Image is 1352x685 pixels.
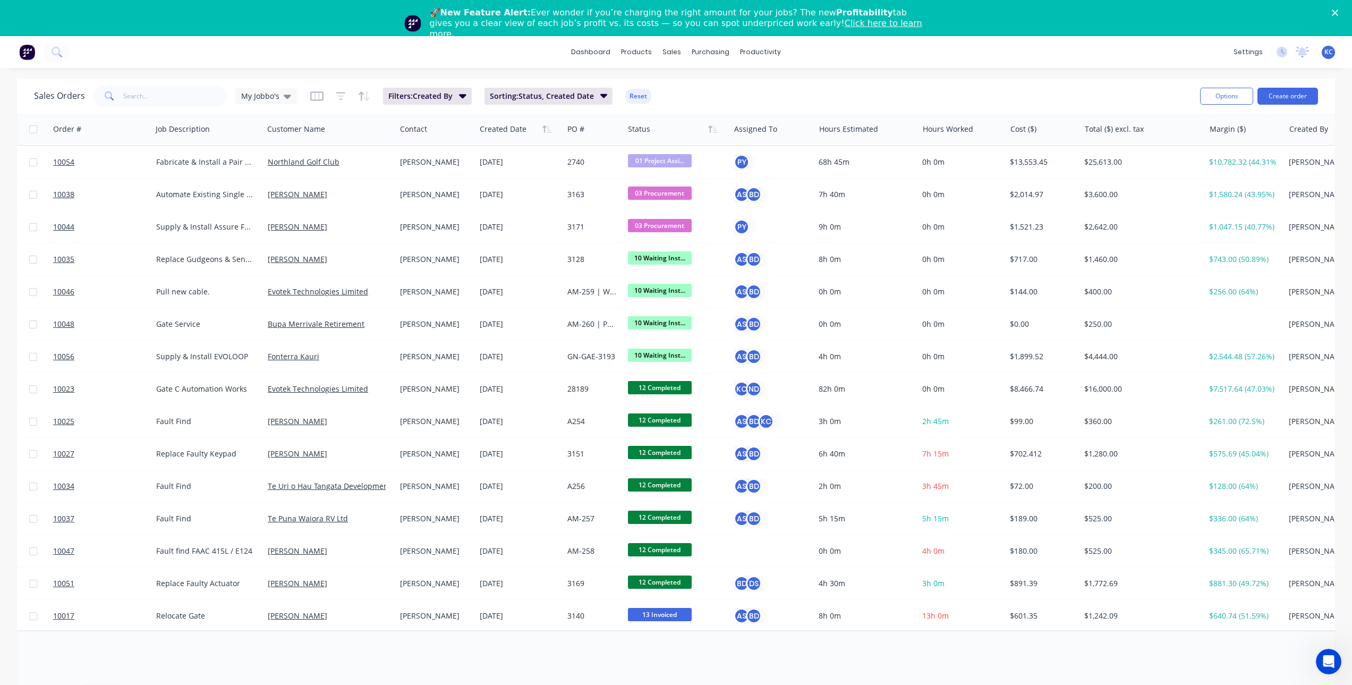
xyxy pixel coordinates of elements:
div: Gate Service [156,319,254,329]
div: productivity [735,44,786,60]
div: Cost ($) [1010,124,1036,134]
div: $16,000.00 [1084,384,1195,394]
div: 3171 [567,222,617,232]
div: Gate C Automation Works [156,384,254,394]
div: BD [746,511,762,527]
div: BD [746,413,762,429]
span: 0h 0m [922,157,945,167]
div: 🚀 Ever wonder if you’re charging the right amount for your jobs? The new tab gives you a clear vi... [430,7,931,39]
div: Fault find FAAC 415L / E124 [156,546,254,556]
div: [DATE] [480,513,559,524]
div: KC [758,413,774,429]
span: My Jobbo's [241,90,279,102]
div: Supply & Install Assure Fencing with Custom Posts. [156,222,254,232]
div: $1,899.52 [1010,351,1073,362]
div: 68h 45m [819,157,909,167]
a: Evotek Technologies Limited [268,384,368,394]
span: 0h 0m [922,351,945,361]
div: AS [734,478,750,494]
div: Customer Name [267,124,325,134]
div: $640.74 (51.59%) [1209,611,1277,621]
button: ASBD [734,446,762,462]
a: 10051 [53,568,117,599]
span: 10044 [53,222,74,232]
div: [DATE] [480,416,559,427]
span: 13h 0m [922,611,949,621]
a: [PERSON_NAME] [268,449,327,459]
div: [DATE] [480,351,559,362]
span: 03 Procurement [628,187,692,200]
div: [PERSON_NAME] [400,351,467,362]
div: $250.00 [1084,319,1195,329]
span: 10048 [53,319,74,329]
div: $3,600.00 [1084,189,1195,200]
button: Filters:Created By [383,88,472,105]
div: Created Date [480,124,526,134]
div: [PERSON_NAME] [400,578,467,589]
div: PY [734,154,750,170]
a: [PERSON_NAME] [268,578,327,588]
div: 4h 0m [819,351,909,362]
div: $360.00 [1084,416,1195,427]
div: 3151 [567,449,617,459]
span: 12 Completed [628,511,692,524]
div: $180.00 [1010,546,1073,556]
div: $8,466.74 [1010,384,1073,394]
div: [PERSON_NAME] [400,222,467,232]
a: Click here to learn more. [430,18,922,39]
button: ASBD [734,349,762,365]
div: Margin ($) [1210,124,1246,134]
div: $525.00 [1084,546,1195,556]
span: 10056 [53,351,74,362]
div: $1,280.00 [1084,449,1195,459]
div: 28189 [567,384,617,394]
div: AM-258 [567,546,617,556]
div: $1,772.69 [1084,578,1195,589]
div: $1,580.24 (43.95%) [1209,189,1277,200]
div: [PERSON_NAME] [400,254,467,265]
div: 3169 [567,578,617,589]
div: 3140 [567,611,617,621]
div: 2h 0m [819,481,909,492]
div: [DATE] [480,481,559,492]
a: 10037 [53,503,117,535]
div: BD [746,284,762,300]
div: DS [746,576,762,591]
span: Filters: Created By [388,91,453,102]
div: 8h 0m [819,254,909,265]
a: [PERSON_NAME] [268,189,327,199]
div: 0h 0m [819,286,909,297]
div: AS [734,316,750,332]
span: 10035 [53,254,74,265]
div: GN-GAE-3193 [567,351,617,362]
div: Hours Worked [923,124,973,134]
a: 10023 [53,373,117,405]
button: BDDS [734,576,762,591]
div: [DATE] [480,546,559,556]
div: 5h 15m [819,513,909,524]
div: [PERSON_NAME] [400,189,467,200]
h1: Sales Orders [34,91,85,101]
span: 0h 0m [922,222,945,232]
div: Contact [400,124,427,134]
span: 10037 [53,513,74,524]
div: purchasing [686,44,735,60]
div: $0.00 [1010,319,1073,329]
button: ASBD [734,478,762,494]
button: KCND [734,381,762,397]
div: AM-257 [567,513,617,524]
div: $2,642.00 [1084,222,1195,232]
div: Close [1332,10,1342,16]
button: ASBD [734,608,762,624]
a: dashboard [566,44,616,60]
span: 2h 45m [922,416,949,426]
div: [PERSON_NAME] [400,611,467,621]
div: $1,521.23 [1010,222,1073,232]
a: Fonterra Kauri [268,351,319,361]
div: $189.00 [1010,513,1073,524]
div: AM-259 | WO-29311 [567,286,617,297]
a: 10056 [53,341,117,373]
span: 10 Waiting Inst... [628,251,692,265]
span: 12 Completed [628,576,692,589]
div: $25,613.00 [1084,157,1195,167]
